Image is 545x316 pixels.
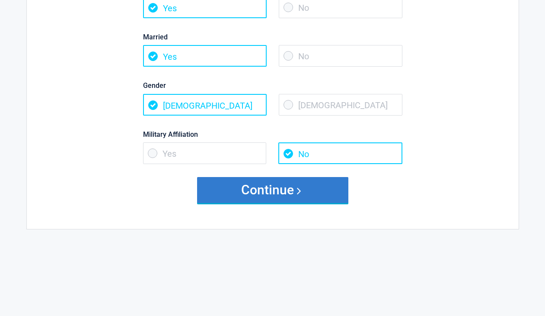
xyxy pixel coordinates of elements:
[143,80,402,91] label: Gender
[143,45,267,67] span: Yes
[279,94,402,116] span: [DEMOGRAPHIC_DATA]
[278,142,402,164] span: No
[197,177,348,203] button: Continue
[143,94,267,116] span: [DEMOGRAPHIC_DATA]
[143,31,402,43] label: Married
[279,45,402,67] span: No
[143,129,402,140] label: Military Affiliation
[143,142,267,164] span: Yes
